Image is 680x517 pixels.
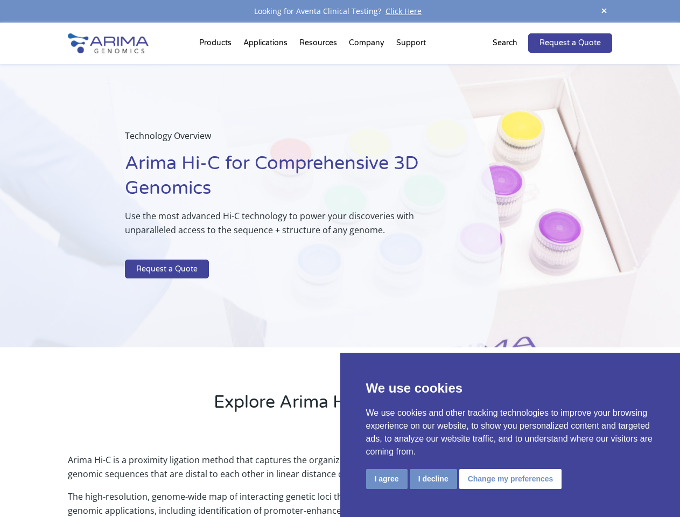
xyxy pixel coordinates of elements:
p: Search [493,36,517,50]
h1: Arima Hi-C for Comprehensive 3D Genomics [125,151,446,209]
a: Request a Quote [528,33,612,53]
button: Change my preferences [459,469,562,489]
div: Looking for Aventa Clinical Testing? [68,4,612,18]
p: We use cookies [366,379,655,398]
p: We use cookies and other tracking technologies to improve your browsing experience on our website... [366,407,655,458]
button: I decline [410,469,457,489]
img: Arima-Genomics-logo [68,33,149,53]
p: Technology Overview [125,129,446,151]
button: I agree [366,469,408,489]
a: Click Here [381,6,426,16]
p: Use the most advanced Hi-C technology to power your discoveries with unparalleled access to the s... [125,209,446,246]
p: Arima Hi-C is a proximity ligation method that captures the organizational structure of chromatin... [68,453,612,490]
h2: Explore Arima Hi-C Technology [68,390,612,423]
a: Request a Quote [125,260,209,279]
